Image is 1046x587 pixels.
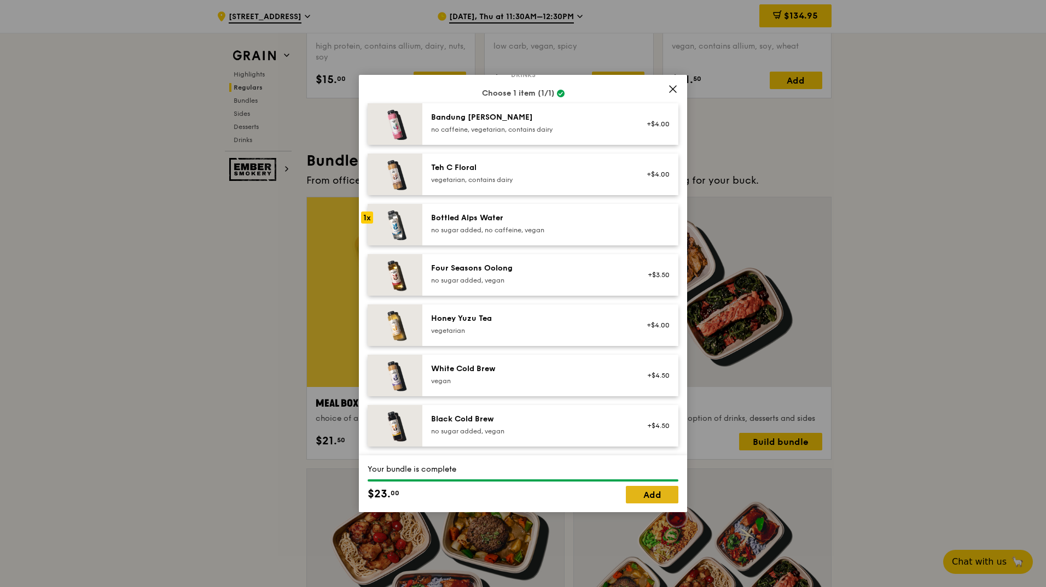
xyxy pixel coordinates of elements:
[641,170,670,179] div: +$4.00
[431,175,627,184] div: vegetarian, contains dairy
[368,154,422,195] img: daily_normal_HORZ-teh-c-floral.jpg
[431,414,627,425] div: Black Cold Brew
[431,427,627,436] div: no sugar added, vegan
[368,103,422,145] img: daily_normal_HORZ-bandung-gao.jpg
[431,112,627,123] div: Bandung [PERSON_NAME]
[368,304,422,346] img: daily_normal_honey-yuzu-tea.jpg
[507,71,540,79] span: Drinks
[368,254,422,296] img: daily_normal_HORZ-four-seasons-oolong.jpg
[431,226,627,234] div: no sugar added, no caffeine, vegan
[641,120,670,128] div: +$4.00
[368,204,422,245] img: daily_normal_HORZ-bottled-alps-water.jpg
[391,489,399,497] span: 00
[368,355,422,396] img: daily_normal_HORZ-white-cold-brew.jpg
[368,88,678,99] div: Choose 1 item (1/1)
[626,486,678,503] a: Add
[641,371,670,380] div: +$4.50
[431,313,627,324] div: Honey Yuzu Tea
[368,405,422,447] img: daily_normal_HORZ-black-cold-brew.jpg
[431,276,627,285] div: no sugar added, vegan
[641,421,670,430] div: +$4.50
[431,326,627,335] div: vegetarian
[641,271,670,279] div: +$3.50
[431,263,627,274] div: Four Seasons Oolong
[361,212,373,224] div: 1x
[431,125,627,134] div: no caffeine, vegetarian, contains dairy
[431,162,627,173] div: Teh C Floral
[368,464,678,475] div: Your bundle is complete
[431,213,627,224] div: Bottled Alps Water
[641,321,670,330] div: +$4.00
[431,363,627,374] div: White Cold Brew
[431,377,627,385] div: vegan
[368,486,391,502] span: $23.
